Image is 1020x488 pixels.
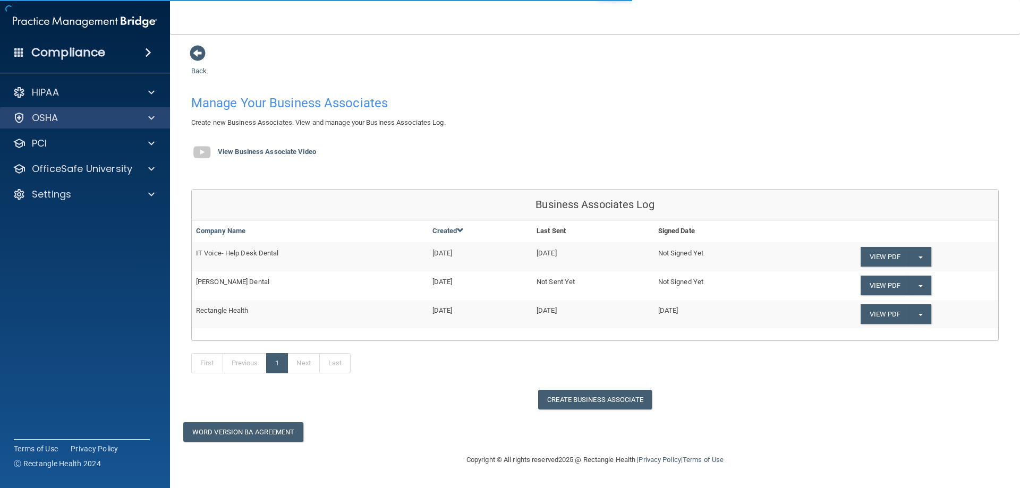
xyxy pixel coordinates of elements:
a: Next [287,353,319,373]
h4: Manage Your Business Associates [191,96,587,110]
img: gray_youtube_icon.38fcd6cc.png [191,142,212,163]
b: View Business Associate Video [218,148,316,156]
a: Back [191,54,207,75]
a: View PDF [861,304,909,324]
td: Rectangle Health [192,300,428,328]
a: Settings [13,188,155,201]
td: Not Signed Yet [654,271,794,300]
p: PCI [32,137,47,150]
a: OfficeSafe University [13,162,155,175]
td: Not Sent Yet [532,271,654,300]
td: [DATE] [428,271,532,300]
a: View PDF [861,276,909,295]
span: Ⓒ Rectangle Health 2024 [14,458,101,469]
th: Last Sent [532,220,654,242]
a: Company Name [196,227,245,235]
p: OSHA [32,112,58,124]
div: Business Associates Log [192,190,998,220]
td: [PERSON_NAME] Dental [192,271,428,300]
p: HIPAA [32,86,59,99]
img: PMB logo [13,11,157,32]
a: Last [319,353,351,373]
td: Not Signed Yet [654,242,794,271]
a: First [191,353,223,373]
td: [DATE] [428,242,532,271]
a: Word Version BA Agreement [183,422,303,442]
td: [DATE] [532,300,654,328]
button: Create Business Associate [538,390,652,409]
th: Signed Date [654,220,794,242]
a: OSHA [13,112,155,124]
div: Copyright © All rights reserved 2025 @ Rectangle Health | | [401,443,789,477]
a: Created [432,227,464,235]
p: OfficeSafe University [32,162,132,175]
a: View PDF [861,247,909,267]
td: IT Voice- Help Desk Dental [192,242,428,271]
a: Terms of Use [14,443,58,454]
td: [DATE] [532,242,654,271]
h4: Compliance [31,45,105,60]
a: HIPAA [13,86,155,99]
td: [DATE] [428,300,532,328]
a: Previous [223,353,267,373]
a: Privacy Policy [71,443,118,454]
a: Privacy Policy [639,456,681,464]
a: 1 [266,353,288,373]
a: Terms of Use [683,456,724,464]
span: Create new Business Associates. View and manage your Business Associates Log. [191,118,446,126]
a: PCI [13,137,155,150]
p: Settings [32,188,71,201]
td: [DATE] [654,300,794,328]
